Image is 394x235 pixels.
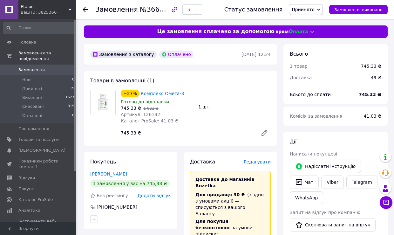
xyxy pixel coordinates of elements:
div: Замовлення з каталогу [90,51,157,58]
span: Інструменти веб-майстра та SEO [18,218,59,230]
span: 1 товар [290,64,308,69]
span: 0 [72,113,74,119]
span: Каталог ProSale: 41.03 ₴ [121,118,178,123]
span: Замовлення та повідомлення [18,50,76,62]
time: [DATE] 12:24 [241,52,271,57]
span: Покупець [90,159,116,165]
a: [PERSON_NAME] [90,171,127,176]
button: Замовлення виконано [329,5,388,14]
b: 745.33 ₴ [359,92,381,97]
span: Нові [22,77,31,83]
span: [DEMOGRAPHIC_DATA] [18,148,65,153]
span: Комісія за замовлення [290,114,343,119]
span: Дії [290,139,296,145]
span: Товари та послуги [18,137,59,142]
a: Комплекс Омега-3 [141,91,184,96]
span: Для продавця 30 ₴ [195,192,245,197]
span: 1 021 ₴ [143,106,158,111]
span: Каталог ProSale [18,197,53,203]
button: Чат з покупцем [380,196,392,209]
span: Повідомлення [18,126,49,132]
div: 1 замовлення у вас на 745,33 ₴ [90,180,170,187]
span: Прийнято [292,7,315,12]
span: Доставка до магазинів Rozetka [195,177,254,188]
span: Скасовані [22,104,44,109]
div: Оплачено [159,51,194,58]
span: Всього [290,51,308,57]
span: Редагувати [244,159,271,164]
div: −27% [121,90,139,97]
span: Відгуки [18,175,35,181]
div: 49 ₴ [367,71,385,85]
span: Доставка [190,159,215,165]
a: Viber [321,176,343,189]
div: 1 шт. [196,102,273,111]
span: Замовлення виконано [334,7,383,12]
span: 19 [70,86,74,92]
a: Telegram [346,176,377,189]
span: Доставка [290,75,312,80]
div: Ваш ID: 3825366 [21,10,76,15]
span: Це замовлення сплачено за допомогою [157,28,274,35]
span: 0 [72,77,74,83]
span: Додати відгук [138,193,171,198]
button: Надіслати інструкцію [290,160,361,173]
span: Аналітика [18,208,40,213]
span: 315 [68,104,74,109]
span: Прийняті [22,86,42,92]
span: Без рейтингу [97,193,128,198]
span: Виконані [22,95,42,100]
span: Etalon [21,4,68,10]
span: Замовлення [18,67,45,73]
span: Готово до відправки [121,99,169,104]
div: Повернутися назад [83,6,88,13]
button: Скопіювати запит на відгук [290,218,376,232]
img: Комплекс Омега-3 [91,90,115,115]
span: 745,33 ₴ [121,106,141,111]
button: Чат [290,176,319,189]
span: Всього до сплати [290,92,331,97]
span: Покупці [18,186,36,192]
span: Замовлення [95,6,138,13]
span: Запит на відгук про компанію [290,210,360,215]
div: 745.33 ₴ [361,63,381,69]
span: Товари в замовленні (1) [90,78,154,84]
span: Оплачені [22,113,42,119]
span: №366286505 [140,5,185,13]
span: 41.03 ₴ [364,114,381,119]
input: Пошук [3,22,75,34]
span: Артикул: 126132 [121,112,160,117]
span: Показники роботи компанії [18,158,59,170]
span: Для покупця безкоштовно [195,219,229,230]
a: Редагувати [258,127,271,139]
div: [PHONE_NUMBER] [96,204,138,210]
div: Статус замовлення [224,6,283,13]
div: 745.33 ₴ [118,128,255,137]
a: WhatsApp [290,191,323,204]
span: Головна [18,39,36,45]
span: 1527 [65,95,74,100]
div: (згідно з умовами акції) — списуються з вашого Балансу. [195,191,265,217]
span: Написати покупцеві [290,151,337,156]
